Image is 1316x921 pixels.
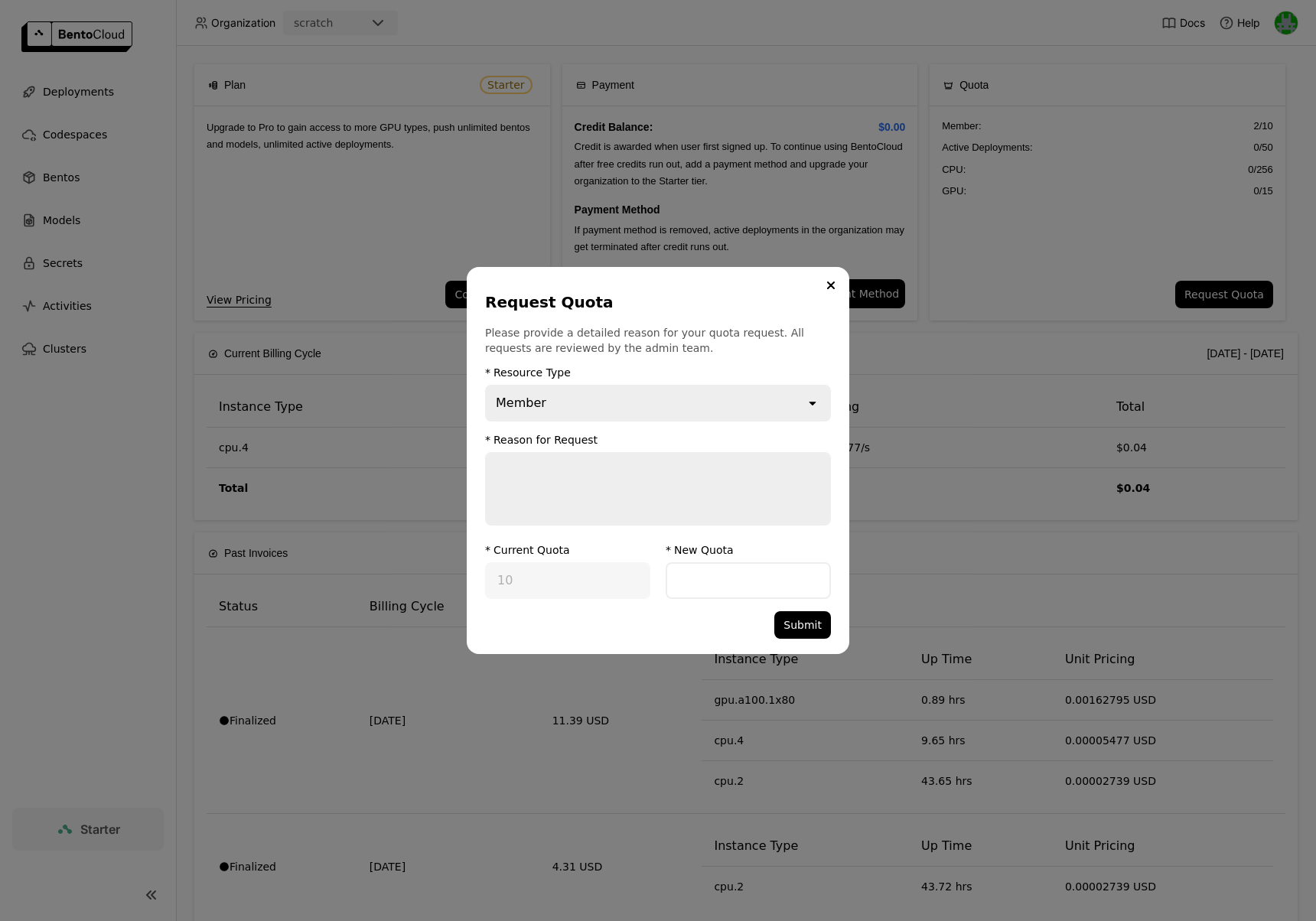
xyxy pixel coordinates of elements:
input: Selected Member. [548,394,549,412]
div: Reason for Request [493,434,598,446]
div: Resource Type [493,366,571,379]
div: Current Quota [493,544,570,556]
button: Close [822,276,840,295]
svg: open [805,395,820,411]
button: Submit [774,611,831,639]
div: Member [496,394,546,412]
div: Request Quota [485,291,825,313]
p: Please provide a detailed reason for your quota request. All requests are reviewed by the admin t... [485,325,831,356]
div: dialog [467,267,849,654]
div: New Quota [674,544,734,556]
